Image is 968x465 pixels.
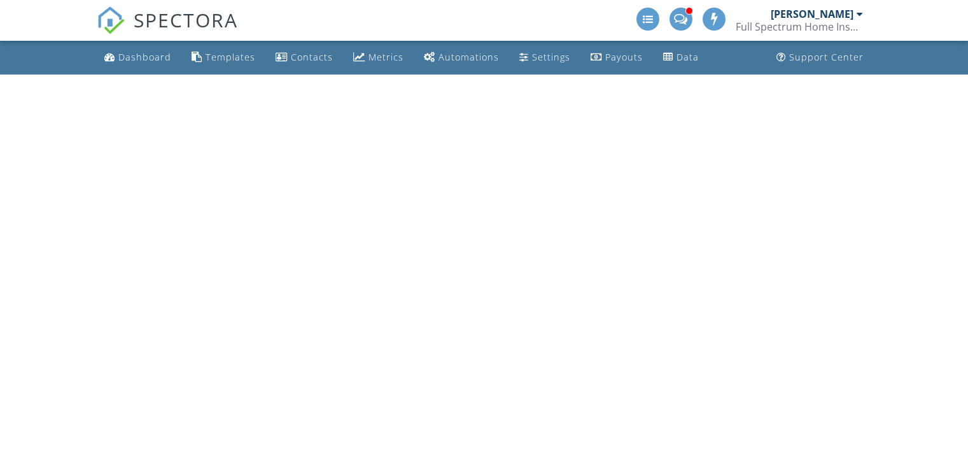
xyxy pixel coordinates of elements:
[677,51,699,63] div: Data
[419,46,504,69] a: Automations (Advanced)
[206,51,255,63] div: Templates
[532,51,570,63] div: Settings
[134,6,238,33] span: SPECTORA
[771,8,853,20] div: [PERSON_NAME]
[438,51,499,63] div: Automations
[368,51,403,63] div: Metrics
[514,46,575,69] a: Settings
[789,51,864,63] div: Support Center
[348,46,409,69] a: Metrics
[605,51,643,63] div: Payouts
[270,46,338,69] a: Contacts
[97,17,238,44] a: SPECTORA
[99,46,176,69] a: Dashboard
[771,46,869,69] a: Support Center
[586,46,648,69] a: Payouts
[118,51,171,63] div: Dashboard
[291,51,333,63] div: Contacts
[97,6,125,34] img: The Best Home Inspection Software - Spectora
[736,20,863,33] div: Full Spectrum Home Inspectors
[658,46,704,69] a: Data
[186,46,260,69] a: Templates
